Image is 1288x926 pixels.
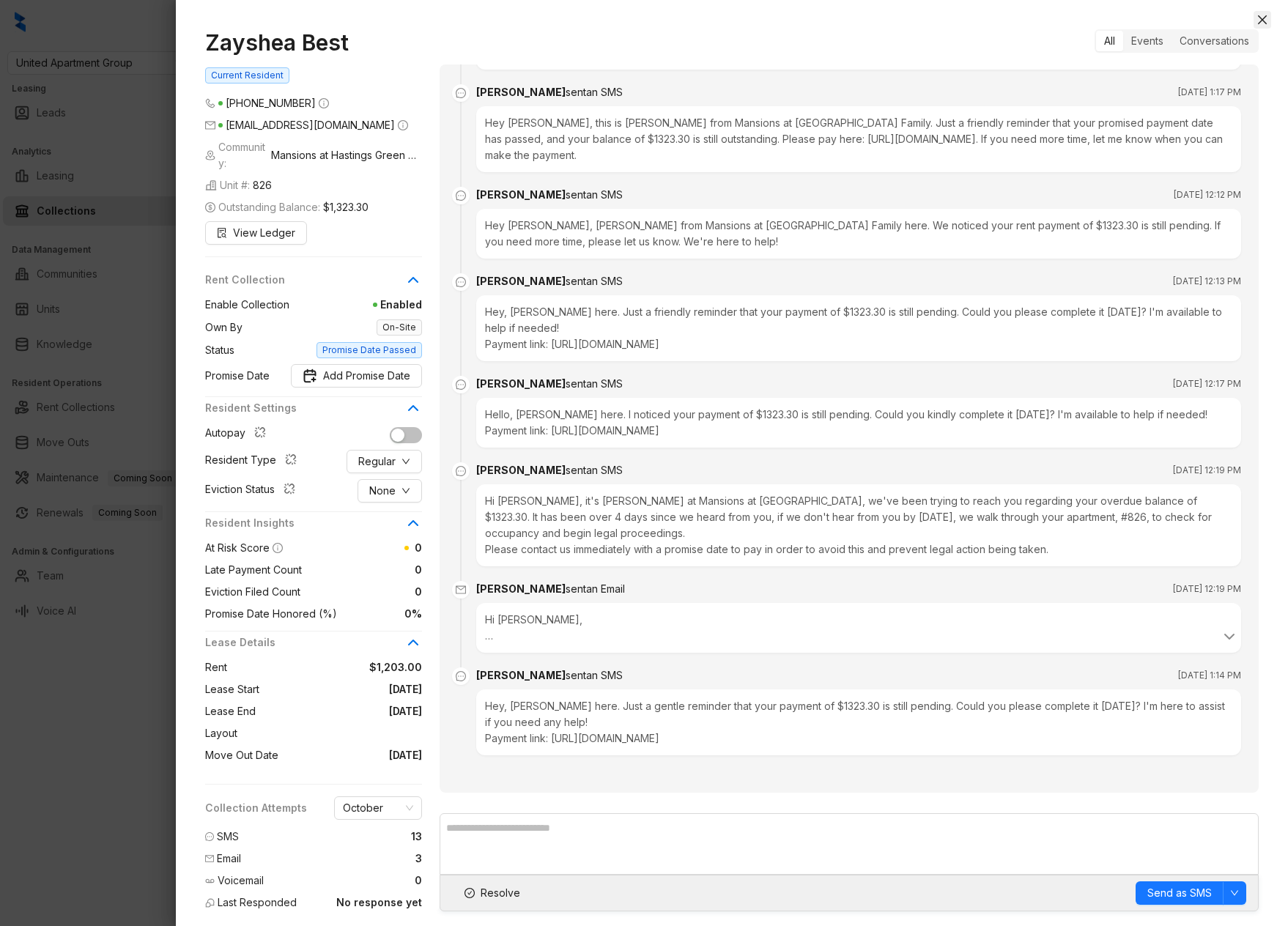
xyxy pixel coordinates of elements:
[217,851,241,867] span: Email
[369,483,396,499] span: None
[205,725,237,741] span: Layout
[205,515,422,540] div: Resident Insights
[401,457,410,466] span: down
[1136,881,1224,905] button: Send as SMS
[205,747,278,763] span: Move Out Date
[256,703,422,719] span: [DATE]
[205,139,422,171] span: Community:
[1123,31,1172,51] div: Events
[377,319,422,336] span: On-Site
[452,667,470,685] span: message
[411,829,422,845] span: 13
[205,98,215,108] span: phone
[452,581,470,599] span: mail
[227,659,422,675] span: $1,203.00
[302,562,422,578] span: 0
[452,462,470,480] span: message
[205,297,289,313] span: Enable Collection
[415,851,422,867] span: 3
[415,541,422,554] span: 0
[336,894,422,911] span: No response yet
[1095,29,1259,53] div: segmented control
[452,187,470,204] span: message
[347,450,422,473] button: Regulardown
[205,425,272,444] div: Autopay
[205,202,215,212] span: dollar
[205,898,215,908] img: Last Responded Icon
[1173,463,1241,478] span: [DATE] 12:19 PM
[323,199,369,215] span: $1,323.30
[452,273,470,291] span: message
[205,452,303,471] div: Resident Type
[205,149,215,161] img: building-icon
[1256,14,1268,26] span: close
[566,582,625,595] span: sent an Email
[205,342,234,358] span: Status
[217,829,239,845] span: SMS
[205,832,214,841] span: message
[218,873,264,889] span: Voicemail
[205,368,270,384] span: Promise Date
[485,612,1232,644] div: Hi [PERSON_NAME], We've made several attempts to reach you regarding your overdue balance of $132...
[476,581,625,597] div: [PERSON_NAME]
[566,377,623,390] span: sent an SMS
[1178,85,1241,100] span: [DATE] 1:17 PM
[1230,889,1239,897] span: down
[358,479,422,503] button: Nonedown
[205,120,215,130] span: mail
[1173,274,1241,289] span: [DATE] 12:13 PM
[1147,885,1212,901] span: Send as SMS
[205,659,227,675] span: Rent
[1173,377,1241,391] span: [DATE] 12:17 PM
[205,272,404,288] span: Rent Collection
[205,562,302,578] span: Late Payment Count
[476,462,623,478] div: [PERSON_NAME]
[1174,188,1241,202] span: [DATE] 12:12 PM
[1172,31,1257,51] div: Conversations
[300,584,422,600] span: 0
[476,376,623,392] div: [PERSON_NAME]
[205,400,404,416] span: Resident Settings
[398,120,408,130] span: info-circle
[465,888,475,898] span: check-circle
[1178,668,1241,683] span: [DATE] 1:14 PM
[205,179,217,191] img: building-icon
[253,177,272,193] span: 826
[205,584,300,600] span: Eviction Filed Count
[205,400,422,425] div: Resident Settings
[218,894,297,911] span: Last Responded
[343,797,413,819] span: October
[205,199,369,215] span: Outstanding Balance:
[476,398,1241,448] div: Hello, [PERSON_NAME] here. I noticed your payment of $1323.30 is still pending. Could you kindly ...
[205,681,259,697] span: Lease Start
[476,106,1241,172] div: Hey [PERSON_NAME], this is [PERSON_NAME] from Mansions at [GEOGRAPHIC_DATA] Family. Just a friend...
[566,464,623,476] span: sent an SMS
[358,453,396,470] span: Regular
[205,703,256,719] span: Lease End
[289,297,422,313] span: Enabled
[566,188,623,201] span: sent an SMS
[226,119,395,131] span: [EMAIL_ADDRESS][DOMAIN_NAME]
[319,98,329,108] span: info-circle
[476,295,1241,361] div: Hey, [PERSON_NAME] here. Just a friendly reminder that your payment of $1323.30 is still pending....
[273,543,283,553] span: info-circle
[205,541,270,554] span: At Risk Score
[401,486,410,495] span: down
[205,606,337,622] span: Promise Date Honored (%)
[476,667,623,684] div: [PERSON_NAME]
[476,689,1241,755] div: Hey, [PERSON_NAME] here. Just a gentle reminder that your payment of $1323.30 is still pending. C...
[317,342,422,358] span: Promise Date Passed
[205,319,243,336] span: Own By
[217,228,227,238] span: file-search
[205,177,272,193] span: Unit #:
[303,368,317,383] img: Promise Date
[566,86,623,98] span: sent an SMS
[1096,31,1123,51] div: All
[566,275,623,287] span: sent an SMS
[259,681,422,697] span: [DATE]
[452,376,470,393] span: message
[337,606,422,622] span: 0%
[205,515,404,531] span: Resident Insights
[278,747,422,763] span: [DATE]
[476,273,623,289] div: [PERSON_NAME]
